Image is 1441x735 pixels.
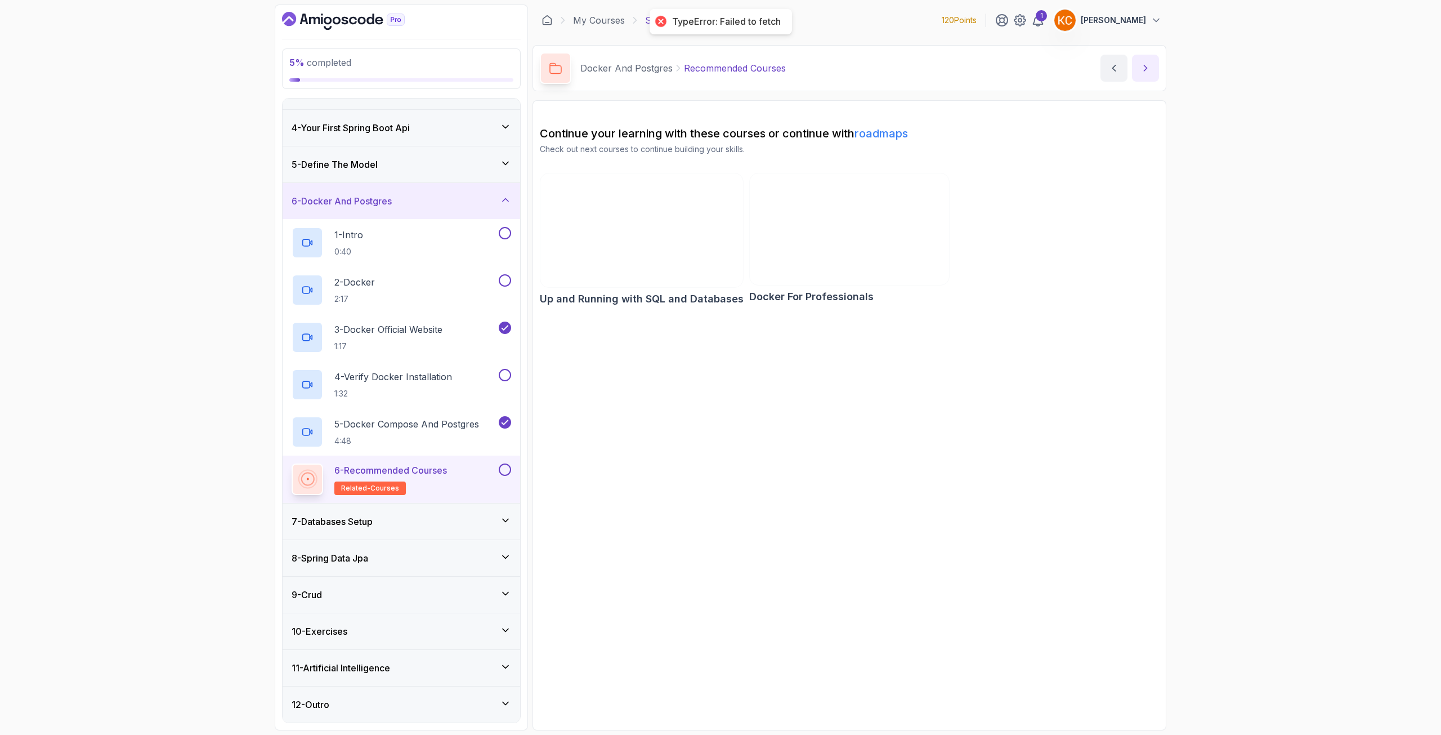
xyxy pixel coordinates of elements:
[283,146,520,182] button: 5-Define The Model
[542,15,553,26] a: Dashboard
[750,173,949,285] img: Docker For Professionals card
[283,540,520,576] button: 8-Spring Data Jpa
[292,121,410,135] h3: 4 - Your First Spring Boot Api
[1036,10,1047,21] div: 1
[292,464,511,495] button: 6-Recommended Coursesrelated-courses
[282,12,431,30] a: Dashboard
[1054,9,1162,32] button: user profile image[PERSON_NAME]
[749,173,950,305] a: Docker For Professionals cardDocker For Professionals
[292,369,511,400] button: 4-Verify Docker Installation1:32
[283,110,520,146] button: 4-Your First Spring Boot Api
[292,661,390,675] h3: 11 - Artificial Intelligence
[1100,55,1127,82] button: previous content
[672,16,781,28] div: TypeError: Failed to fetch
[540,144,1159,155] p: Check out next courses to continue building your skills.
[292,625,347,638] h3: 10 - Exercises
[292,551,368,565] h3: 8 - Spring Data Jpa
[283,577,520,613] button: 9-Crud
[334,464,447,477] p: 6 - Recommended Courses
[540,126,1159,141] h2: Continue your learning with these courses or continue with
[292,158,378,171] h3: 5 - Define The Model
[289,57,351,68] span: completed
[283,183,520,219] button: 6-Docker And Postgres
[334,275,375,289] p: 2 - Docker
[1132,55,1159,82] button: next content
[580,61,673,75] p: Docker And Postgres
[854,127,908,140] a: roadmaps
[573,14,625,27] a: My Courses
[334,435,479,447] p: 4:48
[292,515,373,528] h3: 7 - Databases Setup
[1031,14,1045,27] a: 1
[334,417,479,431] p: 5 - Docker Compose And Postgres
[292,194,392,208] h3: 6 - Docker And Postgres
[283,613,520,649] button: 10-Exercises
[540,173,743,287] img: Up and Running with SQL and Databases card
[749,289,874,305] h2: Docker For Professionals
[540,291,744,307] h2: Up and Running with SQL and Databases
[1081,15,1146,26] p: [PERSON_NAME]
[292,698,329,711] h3: 12 - Outro
[292,227,511,259] button: 1-Intro0:40
[283,504,520,540] button: 7-Databases Setup
[334,323,442,336] p: 3 - Docker Official Website
[292,588,322,602] h3: 9 - Crud
[334,228,363,242] p: 1 - Intro
[1054,10,1076,31] img: user profile image
[341,484,399,493] span: related-courses
[334,341,442,352] p: 1:17
[334,293,375,305] p: 2:17
[283,650,520,686] button: 11-Artificial Intelligence
[684,61,786,75] p: Recommended Courses
[292,416,511,448] button: 5-Docker Compose And Postgres4:48
[334,246,363,257] p: 0:40
[334,388,452,399] p: 1:32
[283,687,520,723] button: 12-Outro
[292,274,511,306] button: 2-Docker2:17
[942,15,977,26] p: 120 Points
[289,57,305,68] span: 5 %
[645,14,758,27] p: Spring Boot for Beginners
[540,173,744,307] a: Up and Running with SQL and Databases cardUp and Running with SQL and Databases
[292,322,511,353] button: 3-Docker Official Website1:17
[334,370,452,384] p: 4 - Verify Docker Installation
